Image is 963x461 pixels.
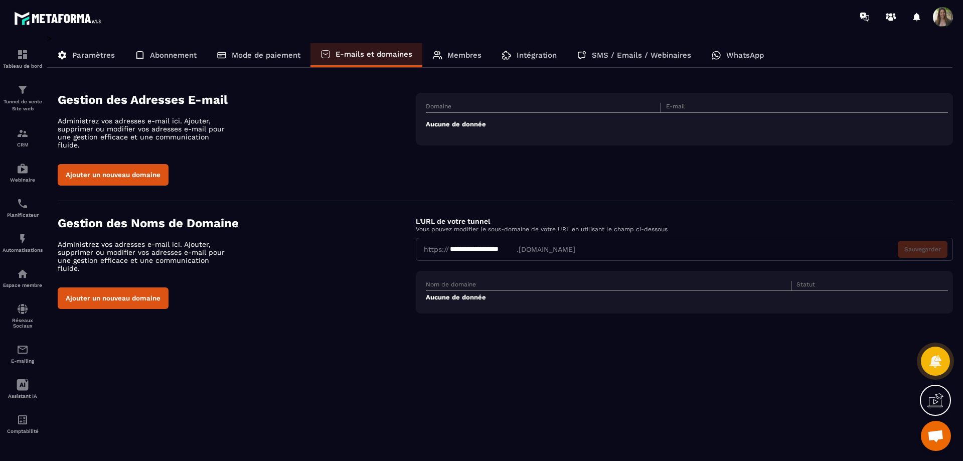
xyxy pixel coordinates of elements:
[426,103,661,113] th: Domaine
[3,212,43,218] p: Planificateur
[3,225,43,260] a: automationsautomationsAutomatisations
[416,226,953,233] p: Vous pouvez modifier le sous-domaine de votre URL en utilisant le champ ci-dessous
[921,421,951,451] div: Ouvrir le chat
[3,282,43,288] p: Espace membre
[58,117,233,149] p: Administrez vos adresses e-mail ici. Ajouter, supprimer ou modifier vos adresses e-mail pour une ...
[14,9,104,28] img: logo
[3,177,43,183] p: Webinaire
[3,428,43,434] p: Comptabilité
[3,318,43,329] p: Réseaux Sociaux
[426,291,948,304] td: Aucune de donnée
[58,93,416,107] h4: Gestion des Adresses E-mail
[336,50,412,59] p: E-mails et domaines
[72,51,115,60] p: Paramètres
[661,103,895,113] th: E-mail
[17,268,29,280] img: automations
[3,63,43,69] p: Tableau de bord
[3,406,43,441] a: accountantaccountantComptabilité
[726,51,764,60] p: WhatsApp
[17,303,29,315] img: social-network
[17,84,29,96] img: formation
[17,344,29,356] img: email
[3,260,43,295] a: automationsautomationsEspace membre
[47,34,953,329] div: >
[17,49,29,61] img: formation
[3,336,43,371] a: emailemailE-mailing
[3,190,43,225] a: schedulerschedulerPlanificateur
[3,41,43,76] a: formationformationTableau de bord
[3,98,43,112] p: Tunnel de vente Site web
[17,163,29,175] img: automations
[426,281,791,291] th: Nom de domaine
[58,216,416,230] h4: Gestion des Noms de Domaine
[3,155,43,190] a: automationsautomationsWebinaire
[3,142,43,147] p: CRM
[791,281,922,291] th: Statut
[3,120,43,155] a: formationformationCRM
[58,164,169,186] button: Ajouter un nouveau domaine
[232,51,300,60] p: Mode de paiement
[17,127,29,139] img: formation
[58,287,169,309] button: Ajouter un nouveau domaine
[3,295,43,336] a: social-networksocial-networkRéseaux Sociaux
[150,51,197,60] p: Abonnement
[17,233,29,245] img: automations
[416,217,490,225] label: L'URL de votre tunnel
[3,371,43,406] a: Assistant IA
[447,51,481,60] p: Membres
[592,51,691,60] p: SMS / Emails / Webinaires
[517,51,557,60] p: Intégration
[3,393,43,399] p: Assistant IA
[426,113,948,136] td: Aucune de donnée
[17,198,29,210] img: scheduler
[3,76,43,120] a: formationformationTunnel de vente Site web
[3,358,43,364] p: E-mailing
[58,240,233,272] p: Administrez vos adresses e-mail ici. Ajouter, supprimer ou modifier vos adresses e-mail pour une ...
[3,247,43,253] p: Automatisations
[17,414,29,426] img: accountant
